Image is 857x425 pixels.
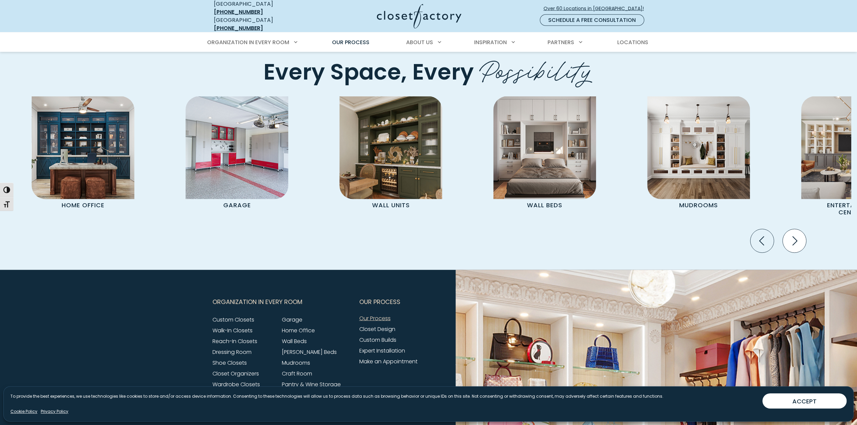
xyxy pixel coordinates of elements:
span: Our Process [359,294,400,310]
a: Mudrooms [282,359,310,367]
a: Wall Bed Wall Beds [468,96,622,212]
a: Walk-In Closets [212,327,253,334]
img: Mudroom Cabinets [647,96,750,199]
a: Garage Cabinets Garage [160,96,314,212]
a: [PHONE_NUMBER] [214,24,263,32]
button: Footer Subnav Button - Organization in Every Room [212,294,351,310]
a: Make an Appointment [359,358,418,365]
a: Custom Closets [212,316,254,324]
p: Garage [198,199,275,212]
img: Closet Factory Logo [377,4,461,29]
span: Organization in Every Room [207,38,289,46]
a: Our Process [359,314,391,322]
a: Privacy Policy [41,408,68,415]
p: Wall Units [352,199,429,212]
a: Wardrobe Closets [212,381,260,388]
img: Wall unit [339,96,442,199]
button: Previous slide [748,226,777,255]
p: Wall Beds [506,199,583,212]
span: About Us [406,38,433,46]
span: Partners [548,38,574,46]
a: Over 60 Locations in [GEOGRAPHIC_DATA]! [543,3,650,14]
span: Every [412,56,474,87]
a: Schedule a Free Consultation [540,14,644,26]
a: Pantry & Wine Storage [282,381,341,388]
a: Wall unit Wall Units [314,96,468,212]
span: Locations [617,38,648,46]
a: Shoe Closets [212,359,247,367]
a: [PHONE_NUMBER] [214,8,263,16]
p: Home Office [44,199,122,212]
nav: Primary Menu [202,33,655,52]
a: Dressing Room [212,348,252,356]
img: Home Office featuring desk and custom cabinetry [32,96,134,199]
span: Over 60 Locations in [GEOGRAPHIC_DATA]! [543,5,649,12]
p: To provide the best experiences, we use technologies like cookies to store and/or access device i... [10,393,663,399]
button: Footer Subnav Button - Our Process [359,294,425,310]
a: [PERSON_NAME] Beds [282,348,337,356]
a: Expert Installation [359,347,405,355]
button: ACCEPT [762,393,847,408]
a: Closet Design [359,325,395,333]
img: Wall Bed [493,96,596,199]
a: Home Office featuring desk and custom cabinetry Home Office [6,96,160,212]
a: Closet Organizers [212,370,259,377]
span: Our Process [332,38,369,46]
span: Inspiration [474,38,507,46]
a: Mudroom Cabinets Mudrooms [622,96,776,212]
button: Next slide [780,226,809,255]
a: Craft Room [282,370,312,377]
span: Organization in Every Room [212,294,302,310]
p: Mudrooms [660,199,737,212]
div: [GEOGRAPHIC_DATA] [214,16,311,32]
span: Possibility [479,48,594,88]
a: Home Office [282,327,315,334]
img: Garage Cabinets [186,96,288,199]
a: Reach-In Closets [212,337,257,345]
span: Every Space, [263,56,407,87]
a: Garage [282,316,302,324]
a: Wall Beds [282,337,307,345]
a: Custom Builds [359,336,396,344]
a: Cookie Policy [10,408,37,415]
